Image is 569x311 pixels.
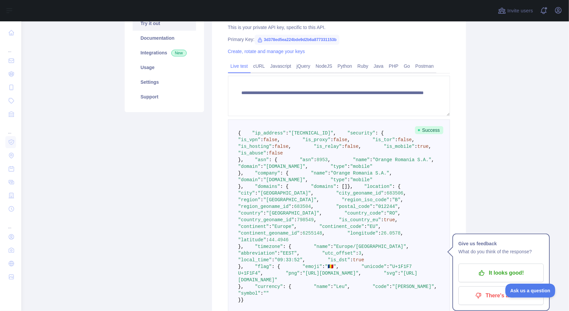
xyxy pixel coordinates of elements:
span: "name" [314,244,330,249]
span: , [311,204,314,209]
span: : [269,224,272,229]
div: ... [5,40,16,53]
span: "name" [314,284,330,289]
span: "continent_geoname_id" [238,231,300,236]
span: 26.0578 [381,231,401,236]
span: : [381,217,384,223]
span: }, [347,184,353,189]
span: : [261,137,263,142]
span: false [333,137,347,142]
a: Documentation [133,31,196,45]
span: false [345,144,359,149]
span: "continent_code" [319,224,364,229]
span: true [353,257,364,263]
span: : [322,264,325,269]
span: "type" [331,177,347,183]
span: "domains" [255,184,280,189]
span: : [331,244,333,249]
span: , [412,137,414,142]
span: "continent" [238,224,269,229]
span: , [434,284,437,289]
a: PHP [386,61,401,71]
span: "asn" [300,157,314,163]
span: : [261,291,263,296]
div: ... [5,121,16,135]
span: : [395,137,398,142]
span: : [277,251,280,256]
span: , [297,251,300,256]
span: "012244" [375,204,398,209]
span: "RO" [387,211,398,216]
p: What do you think of the response? [458,248,544,256]
span: : [263,211,266,216]
a: Ruby [355,61,371,71]
span: , [277,137,280,142]
span: "country_code" [345,211,384,216]
span: : [384,191,386,196]
a: Integrations New [133,45,196,60]
span: : [266,237,269,243]
div: Primary Key: [228,36,450,43]
span: : [342,144,344,149]
span: "[PERSON_NAME]" [392,284,434,289]
span: Success [415,126,443,134]
span: } [238,297,241,303]
span: "B" [392,197,401,203]
span: false [275,144,289,149]
span: "company" [255,171,280,176]
span: "postal_code" [336,204,373,209]
span: 798549 [297,217,314,223]
a: Settings [133,75,196,89]
span: , [314,217,316,223]
span: 3d378ed5ea224bde9d2b6a877331153b [255,35,339,45]
span: "🇷🇴" [325,264,336,269]
span: , [294,224,297,229]
span: "local_time" [238,257,272,263]
div: This is your private API key, specific to this API. [228,24,450,31]
span: "timezone" [255,244,283,249]
span: "is_hosting" [238,144,272,149]
span: }, [238,171,244,176]
span: : { [269,157,277,163]
a: Java [371,61,386,71]
span: false [269,150,283,156]
span: : [389,284,392,289]
span: "09:33:52" [275,257,303,263]
a: Javascript [268,61,294,71]
span: , [361,251,364,256]
span: "[DOMAIN_NAME]" [263,177,305,183]
span: "currency" [255,284,283,289]
span: "ip_address" [252,130,286,136]
span: }, [238,157,244,163]
span: "is_vpn" [238,137,261,142]
span: "city_geoname_id" [336,191,384,196]
span: } [241,297,244,303]
span: "city" [238,191,255,196]
span: : [350,257,353,263]
a: Python [335,61,355,71]
span: : [389,197,392,203]
span: "name" [311,171,328,176]
button: Invite users [497,5,534,16]
span: : [347,177,350,183]
span: "is_abuse" [238,150,266,156]
span: , [389,171,392,176]
span: false [398,137,412,142]
span: 683504 [294,204,311,209]
span: true [417,144,429,149]
span: "symbol" [238,291,261,296]
p: It looks good! [463,267,539,279]
span: "domain" [238,177,261,183]
span: , [401,231,403,236]
span: "country" [238,211,264,216]
iframe: Toggle Customer Support [505,284,556,298]
a: Try it out [133,16,196,31]
span: , [359,271,361,276]
span: "is_proxy" [303,137,331,142]
a: Create, rotate and manage your keys [228,49,305,54]
span: : [370,157,372,163]
span: "[GEOGRAPHIC_DATA]" [258,191,311,196]
a: Live test [228,61,251,71]
span: : [364,224,367,229]
span: }, [238,244,244,249]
